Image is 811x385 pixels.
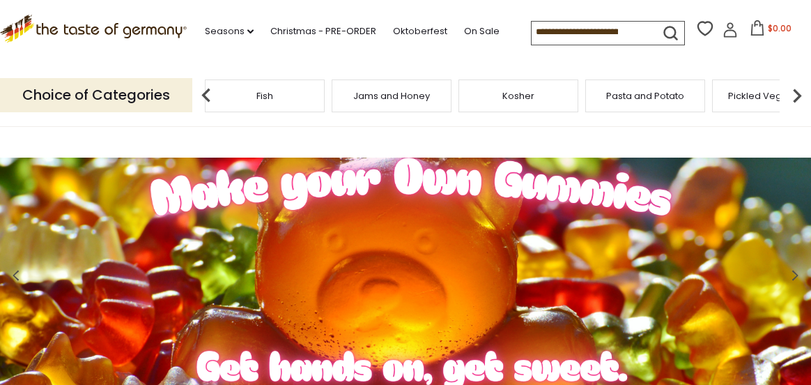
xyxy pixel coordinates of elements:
[270,24,376,39] a: Christmas - PRE-ORDER
[502,91,534,101] a: Kosher
[353,91,430,101] a: Jams and Honey
[393,24,447,39] a: Oktoberfest
[783,82,811,110] img: next arrow
[256,91,273,101] a: Fish
[741,20,800,41] button: $0.00
[192,82,220,110] img: previous arrow
[205,24,254,39] a: Seasons
[768,22,791,34] span: $0.00
[464,24,500,39] a: On Sale
[606,91,684,101] a: Pasta and Potato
